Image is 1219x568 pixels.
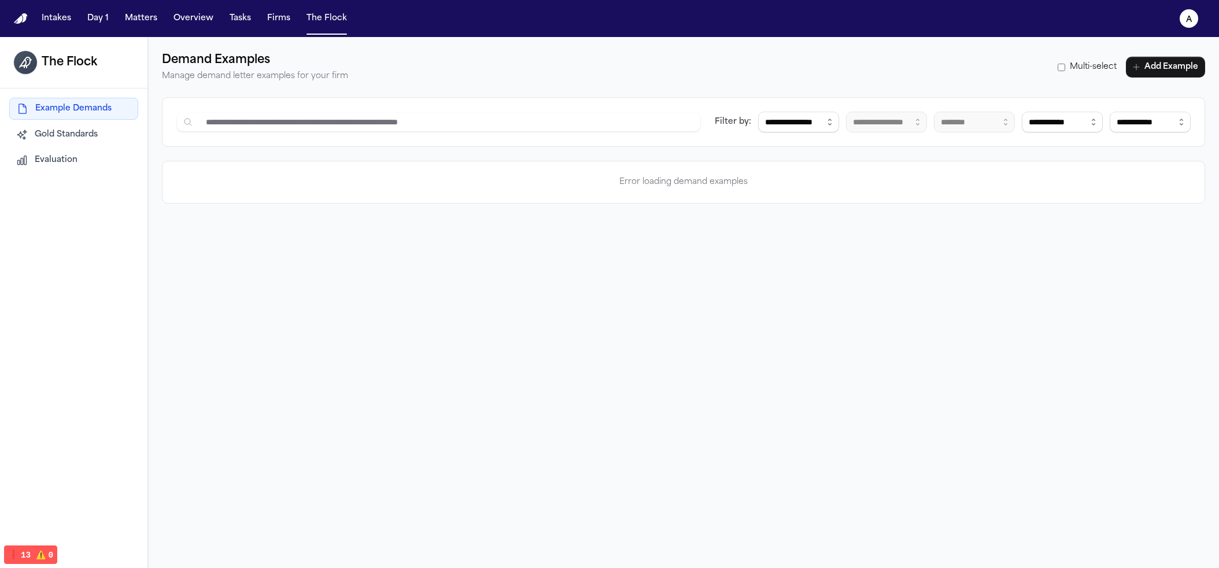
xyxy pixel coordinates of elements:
button: Day 1 [83,8,113,29]
button: Gold Standards [9,124,138,145]
span: Gold Standards [35,129,98,141]
button: Evaluation [9,150,138,171]
button: Firms [263,8,295,29]
button: Overview [169,8,218,29]
text: a [1186,16,1192,24]
p: Manage demand letter examples for your firm [162,69,348,83]
img: Finch Logo [14,13,28,24]
button: Tasks [225,8,256,29]
button: Example Demands [9,98,138,120]
p: Error loading demand examples [176,175,1191,189]
button: Intakes [37,8,76,29]
button: Matters [120,8,162,29]
button: The Flock [302,8,352,29]
span: Multi-select [1070,61,1117,73]
h1: The Flock [42,53,97,72]
span: Example Demands [35,103,112,115]
input: Multi-select [1058,64,1065,71]
a: Home [14,13,28,24]
span: Evaluation [35,154,77,166]
h1: Demand Examples [162,51,348,69]
div: Filter by: [715,116,751,128]
button: Add Example [1126,57,1205,78]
